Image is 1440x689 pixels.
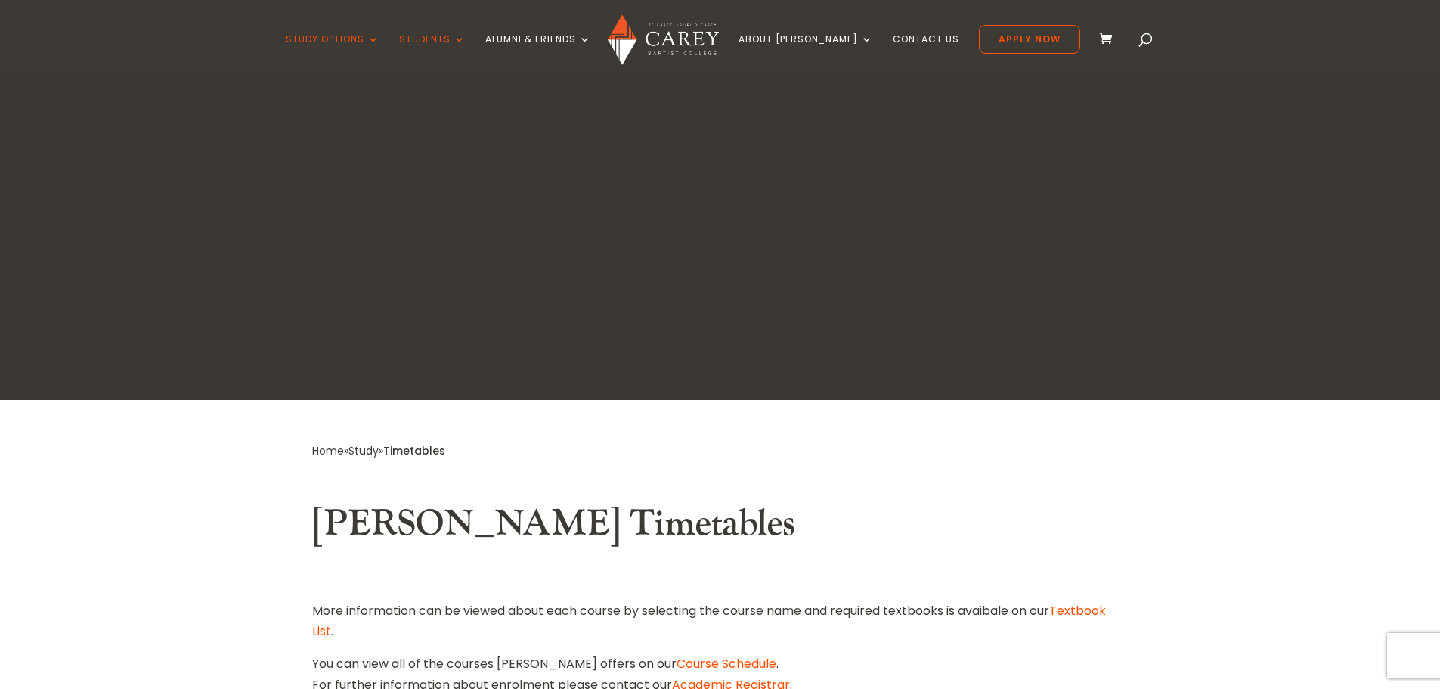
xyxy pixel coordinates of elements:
a: Apply Now [979,25,1080,54]
a: Contact Us [893,34,959,70]
a: Home [312,443,344,458]
span: Timetables [383,443,445,458]
a: Alumni & Friends [485,34,591,70]
h2: [PERSON_NAME] Timetables [312,502,1129,554]
span: » » [312,443,445,458]
a: Study [348,443,379,458]
a: Course Schedule [677,655,776,672]
img: Carey Baptist College [608,14,719,65]
a: About [PERSON_NAME] [739,34,873,70]
p: More information can be viewed about each course by selecting the course name and required textbo... [312,601,1129,653]
a: Students [399,34,466,70]
a: Study Options [286,34,379,70]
